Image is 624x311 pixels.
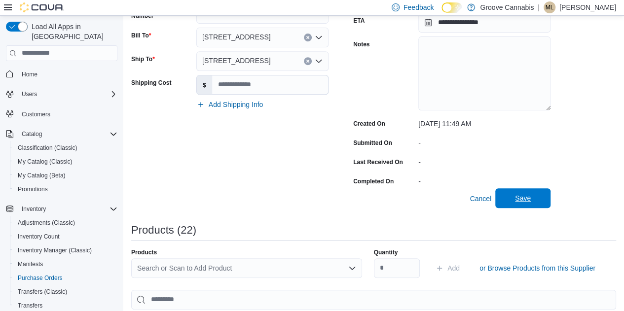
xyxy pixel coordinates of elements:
span: ML [546,1,554,13]
label: Ship To [131,55,155,63]
a: Customers [18,108,54,120]
a: Adjustments (Classic) [14,217,79,229]
span: My Catalog (Beta) [14,170,117,181]
span: Manifests [18,260,43,268]
button: Clear input [304,34,312,41]
a: Promotions [14,183,52,195]
button: Home [2,67,121,81]
p: | [538,1,540,13]
button: Inventory Manager (Classic) [10,243,121,257]
label: ETA [353,17,365,25]
span: Transfers (Classic) [14,286,117,298]
button: Cancel [466,189,495,208]
span: Manifests [14,258,117,270]
span: Purchase Orders [14,272,117,284]
div: - [418,135,551,147]
button: Users [18,88,41,100]
label: Bill To [131,32,151,39]
div: - [418,154,551,166]
span: Customers [22,110,50,118]
span: Users [22,90,37,98]
span: Adjustments (Classic) [14,217,117,229]
label: Last Received On [353,158,403,166]
span: Add Shipping Info [209,100,263,109]
button: Purchase Orders [10,271,121,285]
button: Catalog [18,128,46,140]
label: Completed On [353,177,394,185]
button: Inventory [2,202,121,216]
button: Inventory [18,203,50,215]
label: Shipping Cost [131,79,171,87]
span: Inventory [22,205,46,213]
button: Promotions [10,182,121,196]
span: Inventory Count [14,231,117,242]
button: Manifests [10,257,121,271]
span: Inventory [18,203,117,215]
span: Home [22,70,37,78]
p: [PERSON_NAME] [559,1,616,13]
a: Transfers (Classic) [14,286,71,298]
label: Created On [353,120,385,128]
input: Dark Mode [441,2,462,13]
span: Catalog [22,130,42,138]
a: My Catalog (Classic) [14,156,76,168]
span: Purchase Orders [18,274,63,282]
span: Save [515,193,531,203]
button: Inventory Count [10,230,121,243]
span: [STREET_ADDRESS] [202,55,270,67]
a: Inventory Count [14,231,64,242]
span: Promotions [14,183,117,195]
input: Press the down key to open a popover containing a calendar. [418,13,551,33]
span: Adjustments (Classic) [18,219,75,227]
button: Transfers (Classic) [10,285,121,299]
span: Inventory Manager (Classic) [14,244,117,256]
button: Catalog [2,127,121,141]
span: Transfers (Classic) [18,288,67,296]
h3: Products (22) [131,224,196,236]
a: Inventory Manager (Classic) [14,244,96,256]
a: Manifests [14,258,47,270]
span: Inventory Count [18,233,60,241]
div: [DATE] 11:49 AM [418,116,551,128]
span: Customers [18,108,117,120]
button: Customers [2,107,121,121]
span: [STREET_ADDRESS] [202,31,270,43]
span: or Browse Products from this Supplier [479,263,595,273]
span: Feedback [404,2,434,12]
span: Inventory Manager (Classic) [18,246,92,254]
button: or Browse Products from this Supplier [476,258,599,278]
label: Products [131,248,157,256]
label: Quantity [374,248,398,256]
span: Load All Apps in [GEOGRAPHIC_DATA] [28,22,117,41]
a: My Catalog (Beta) [14,170,70,181]
span: Classification (Classic) [14,142,117,154]
button: Open list of options [315,34,323,41]
span: Classification (Classic) [18,144,77,152]
div: - [418,173,551,185]
button: My Catalog (Beta) [10,169,121,182]
button: Save [495,188,551,208]
label: Submitted On [353,139,392,147]
button: Clear input [304,57,312,65]
button: Adjustments (Classic) [10,216,121,230]
button: Users [2,87,121,101]
span: Users [18,88,117,100]
span: Catalog [18,128,117,140]
span: Add [447,263,460,273]
label: Notes [353,40,369,48]
span: Promotions [18,185,48,193]
a: Home [18,69,41,80]
span: My Catalog (Classic) [18,158,73,166]
button: Add Shipping Info [193,95,267,114]
span: Cancel [470,194,491,204]
button: Add [432,258,464,278]
img: Cova [20,2,64,12]
button: Open list of options [348,264,356,272]
span: My Catalog (Classic) [14,156,117,168]
span: Home [18,68,117,80]
div: Michael Langburt [544,1,555,13]
p: Groove Cannabis [480,1,534,13]
span: My Catalog (Beta) [18,172,66,179]
a: Classification (Classic) [14,142,81,154]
